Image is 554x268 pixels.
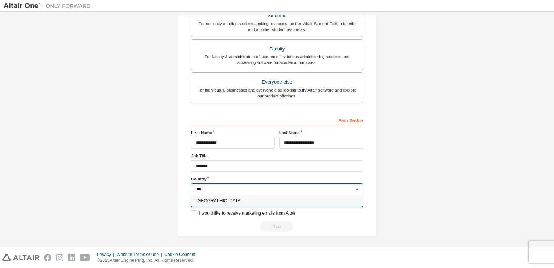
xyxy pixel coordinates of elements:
[116,252,164,257] div: Website Terms of Use
[44,254,51,261] img: facebook.svg
[191,176,363,182] label: Country
[164,252,199,257] div: Cookie Consent
[191,114,363,126] div: Your Profile
[196,87,358,99] div: For individuals, businesses and everyone else looking to try Altair software and explore our prod...
[196,44,358,54] div: Faculty
[196,21,358,32] div: For currently enrolled students looking to access the free Altair Student Edition bundle and all ...
[68,254,75,261] img: linkedin.svg
[2,254,40,261] img: altair_logo.svg
[80,254,90,261] img: youtube.svg
[191,153,363,159] label: Job Title
[196,11,358,21] div: Students
[191,221,363,232] div: Read and acccept EULA to continue
[279,130,363,135] label: Last Name
[191,210,295,216] label: I would like to receive marketing emails from Altair
[97,252,116,257] div: Privacy
[196,77,358,87] div: Everyone else
[191,130,275,135] label: First Name
[4,2,94,9] img: Altair One
[97,257,200,264] p: © 2025 Altair Engineering, Inc. All Rights Reserved.
[56,254,63,261] img: instagram.svg
[197,199,358,203] span: [GEOGRAPHIC_DATA]
[196,54,358,65] div: For faculty & administrators of academic institutions administering students and accessing softwa...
